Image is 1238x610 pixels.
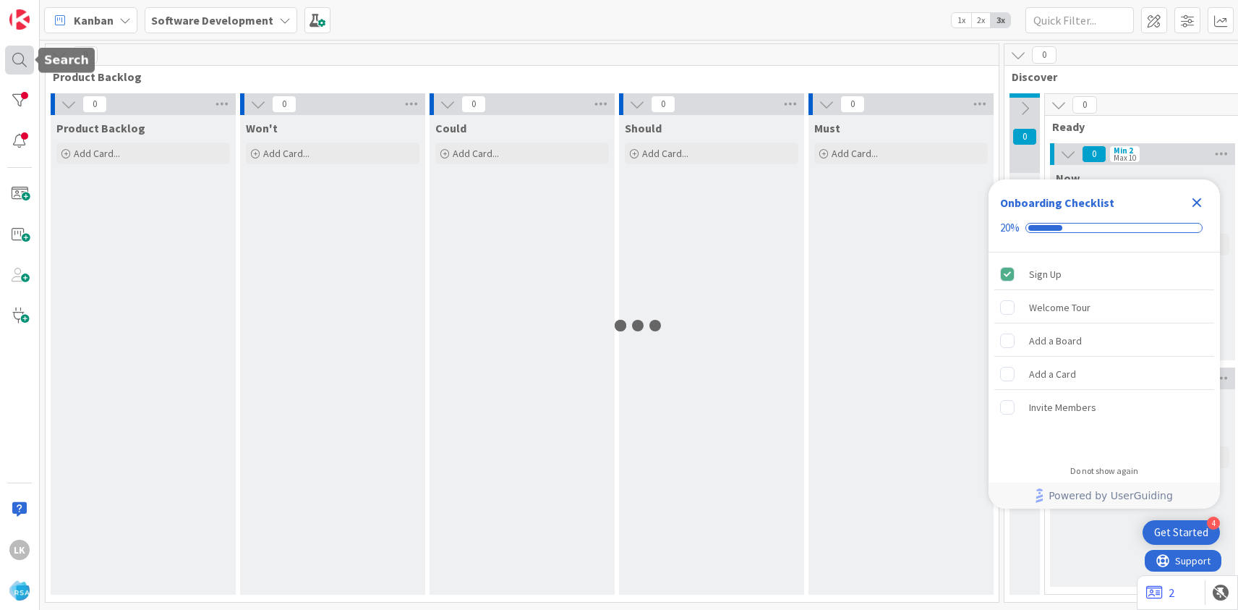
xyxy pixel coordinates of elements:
span: 0 [461,96,486,113]
div: Welcome Tour is incomplete. [994,292,1214,323]
div: Sign Up [1029,266,1062,283]
span: 2x [971,13,991,27]
span: 0 [272,96,296,113]
div: Checklist Container [989,179,1220,509]
span: 1x [952,13,971,27]
div: Onboarding Checklist [1000,194,1114,211]
span: 0 [1012,128,1037,145]
img: Visit kanbanzone.com [9,9,30,30]
b: Software Development [151,13,273,27]
span: Won't [246,121,278,135]
span: Powered by UserGuiding [1049,487,1173,504]
span: Must [814,121,840,135]
span: Should [625,121,662,135]
span: 0 [1072,96,1097,114]
a: 2 [1146,584,1174,601]
div: Invite Members is incomplete. [994,391,1214,423]
div: Do not show again [1070,465,1138,477]
span: Now [1056,171,1080,185]
span: 0 [1082,145,1106,163]
div: Open Get Started checklist, remaining modules: 4 [1143,520,1220,545]
div: Close Checklist [1185,191,1208,214]
span: 0 [840,96,865,113]
span: Product Backlog [56,121,145,135]
span: 0 [82,96,107,113]
span: 0 [73,46,98,64]
a: Powered by UserGuiding [996,483,1213,509]
span: Discover [1012,69,1228,84]
div: Sign Up is complete. [994,258,1214,290]
span: Add Card... [263,147,309,160]
div: Welcome Tour [1029,299,1090,316]
div: Add a Board is incomplete. [994,325,1214,357]
div: Get Started [1154,525,1208,540]
span: Add Card... [642,147,688,160]
div: Add a Board [1029,332,1082,350]
span: 3x [991,13,1010,27]
div: Max 10 [1114,154,1136,161]
span: Add Card... [453,147,499,160]
span: Kanban [74,12,114,29]
img: avatar [9,580,30,601]
span: Could [435,121,466,135]
div: 20% [1000,221,1020,234]
input: Quick Filter... [1025,7,1134,33]
h5: Search [44,54,89,67]
div: Checklist progress: 20% [1000,221,1208,234]
span: Add Card... [74,147,120,160]
div: Min 2 [1114,147,1133,154]
div: 4 [1207,517,1220,530]
span: Ready [1052,119,1222,134]
div: Add a Card is incomplete. [994,358,1214,390]
span: 0 [1032,46,1056,64]
div: Footer [989,483,1220,509]
div: Checklist items [989,253,1220,456]
span: Product Backlog [53,69,981,84]
div: Invite Members [1029,399,1096,416]
span: Support [30,2,66,20]
div: Add a Card [1029,365,1076,383]
span: 0 [651,96,675,113]
div: Lk [9,540,30,560]
span: Add Card... [832,147,878,160]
